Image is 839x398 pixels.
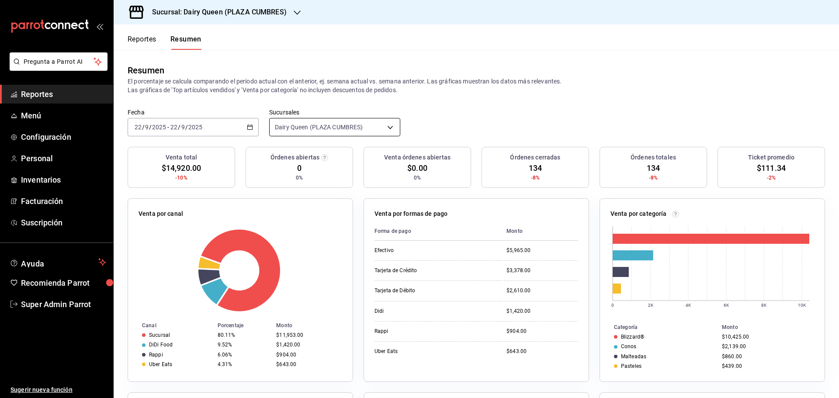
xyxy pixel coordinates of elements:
div: $10,425.00 [722,334,811,340]
div: Rappi [374,328,462,335]
div: Tarjeta de Débito [374,287,462,294]
div: $2,139.00 [722,343,811,350]
label: Sucursales [269,109,400,115]
span: Suscripción [21,217,106,228]
h3: Órdenes totales [631,153,676,162]
input: -- [134,124,142,131]
text: 2K [648,303,654,308]
div: $643.00 [506,348,578,355]
span: Configuración [21,131,106,143]
span: Reportes [21,88,106,100]
span: Sugerir nueva función [10,385,106,395]
p: Venta por canal [139,209,183,218]
th: Monto [718,322,825,332]
input: -- [181,124,185,131]
th: Forma de pago [374,222,499,241]
h3: Venta total [166,153,197,162]
div: Blizzard® [621,334,644,340]
span: / [185,124,188,131]
button: Pregunta a Parrot AI [10,52,107,71]
div: 80.11% [218,332,269,338]
span: Inventarios [21,174,106,186]
th: Porcentaje [214,321,273,330]
div: navigation tabs [128,35,201,50]
span: - [167,124,169,131]
div: $439.00 [722,363,811,369]
div: Efectivo [374,247,462,254]
button: open_drawer_menu [96,23,103,30]
div: $860.00 [722,353,811,360]
div: Rappi [149,352,163,358]
span: / [178,124,180,131]
th: Canal [128,321,214,330]
a: Pregunta a Parrot AI [6,63,107,73]
span: -10% [175,174,187,182]
h3: Órdenes abiertas [270,153,319,162]
div: $1,420.00 [506,308,578,315]
div: Tarjeta de Crédito [374,267,462,274]
span: 134 [529,162,542,174]
th: Monto [273,321,353,330]
span: 0 [297,162,302,174]
div: $3,378.00 [506,267,578,274]
span: Personal [21,152,106,164]
text: 4K [686,303,691,308]
div: $643.00 [276,361,339,367]
div: $11,953.00 [276,332,339,338]
p: Venta por categoría [610,209,667,218]
div: $904.00 [506,328,578,335]
text: 6K [724,303,729,308]
div: 9.52% [218,342,269,348]
th: Categoría [600,322,718,332]
button: Reportes [128,35,156,50]
div: $5,965.00 [506,247,578,254]
span: Facturación [21,195,106,207]
text: 0 [611,303,614,308]
text: 10K [798,303,806,308]
span: -2% [767,174,776,182]
text: 8K [761,303,767,308]
button: Resumen [170,35,201,50]
span: $14,920.00 [162,162,201,174]
span: 134 [647,162,660,174]
input: ---- [188,124,203,131]
div: Malteadas [621,353,646,360]
span: -8% [649,174,658,182]
input: ---- [152,124,166,131]
span: $111.34 [757,162,786,174]
h3: Sucursal: Dairy Queen (PLAZA CUMBRES) [145,7,287,17]
div: $2,610.00 [506,287,578,294]
label: Fecha [128,109,259,115]
div: Pasteles [621,363,641,369]
span: 0% [296,174,303,182]
div: Didi [374,308,462,315]
div: Resumen [128,64,164,77]
div: Conos [621,343,637,350]
span: Pregunta a Parrot AI [24,57,94,66]
span: -8% [531,174,540,182]
input: -- [145,124,149,131]
span: Menú [21,110,106,121]
div: 6.06% [218,352,269,358]
span: Dairy Queen (PLAZA CUMBRES) [275,123,363,132]
div: $904.00 [276,352,339,358]
span: / [142,124,145,131]
div: DiDi Food [149,342,173,348]
div: Sucursal [149,332,170,338]
h3: Órdenes cerradas [510,153,560,162]
div: 4.31% [218,361,269,367]
div: Uber Eats [374,348,462,355]
span: / [149,124,152,131]
span: Recomienda Parrot [21,277,106,289]
p: Venta por formas de pago [374,209,447,218]
span: Ayuda [21,257,95,267]
th: Monto [499,222,578,241]
div: $1,420.00 [276,342,339,348]
h3: Ticket promedio [748,153,794,162]
span: $0.00 [407,162,427,174]
input: -- [170,124,178,131]
span: Super Admin Parrot [21,298,106,310]
div: Uber Eats [149,361,172,367]
h3: Venta órdenes abiertas [384,153,451,162]
span: 0% [414,174,421,182]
